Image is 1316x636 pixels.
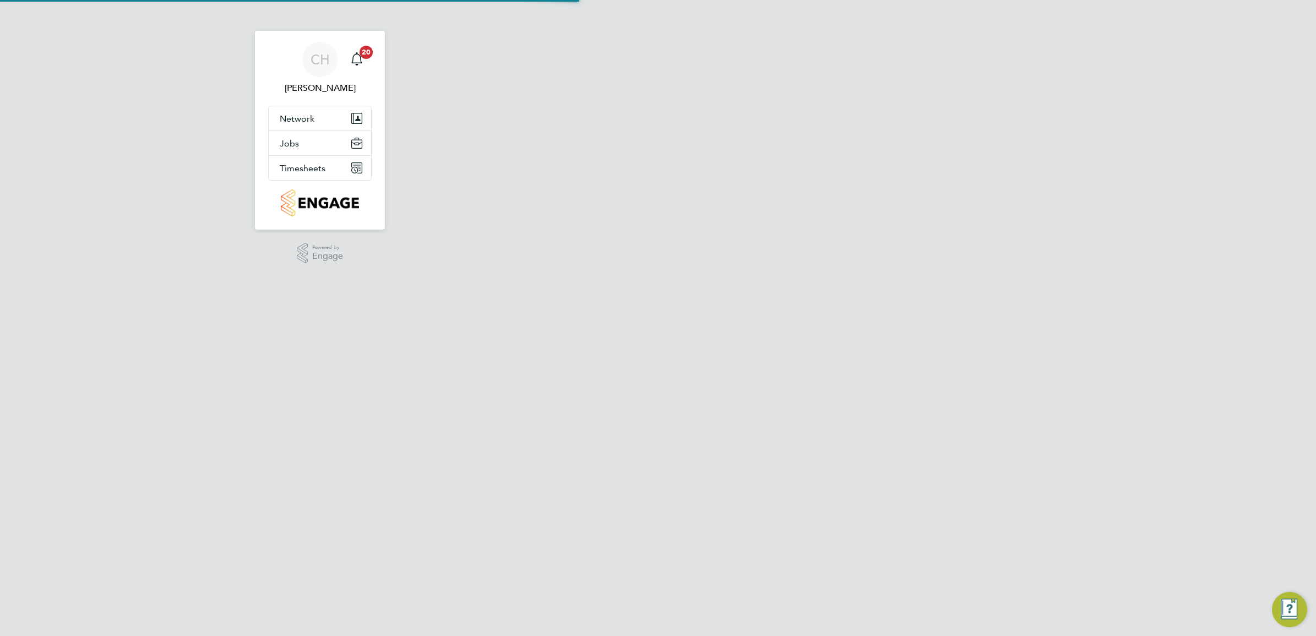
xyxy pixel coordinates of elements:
span: Network [280,113,314,124]
button: Engage Resource Center [1272,592,1307,627]
span: Jobs [280,138,299,149]
a: CH[PERSON_NAME] [268,42,372,95]
span: Powered by [312,243,343,252]
a: 20 [346,42,368,77]
button: Network [269,106,371,131]
img: countryside-properties-logo-retina.png [281,189,358,216]
a: Go to home page [268,189,372,216]
span: Engage [312,252,343,261]
span: CH [311,52,330,67]
button: Jobs [269,131,371,155]
nav: Main navigation [255,31,385,230]
span: Charlie Hughes [268,81,372,95]
span: Timesheets [280,163,325,173]
span: 20 [360,46,373,59]
a: Powered byEngage [297,243,344,264]
button: Timesheets [269,156,371,180]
